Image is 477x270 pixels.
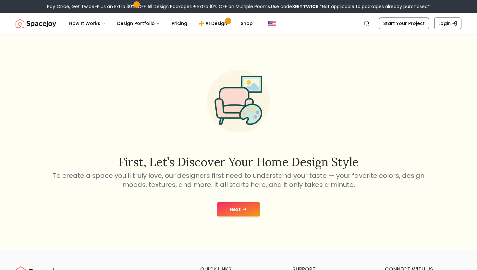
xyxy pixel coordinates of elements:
[16,17,56,30] a: Spacejoy
[271,3,318,10] span: Use code:
[112,17,165,30] button: Design Portfolio
[52,155,425,168] h2: First, let’s discover your home design style
[434,18,461,29] a: Login
[268,19,276,27] img: United States
[194,17,234,30] a: AI Design
[52,171,425,189] p: To create a space you'll truly love, our designers first need to understand your taste — your fav...
[64,17,258,30] nav: Main
[47,3,430,10] div: Pay Once, Get Twice-Plus an Extra 30% OFF All Design Packages + Extra 10% OFF on Multiple Rooms.
[379,18,429,29] a: Start Your Project
[64,17,111,30] button: How It Works
[197,60,280,143] img: Start Style Quiz Illustration
[318,3,430,10] span: *Not applicable to packages already purchased*
[16,13,461,34] nav: Global
[166,17,192,30] a: Pricing
[293,3,318,10] b: GETTWICE
[16,17,56,30] img: Spacejoy Logo
[217,202,260,216] button: Next
[236,17,258,30] a: Shop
